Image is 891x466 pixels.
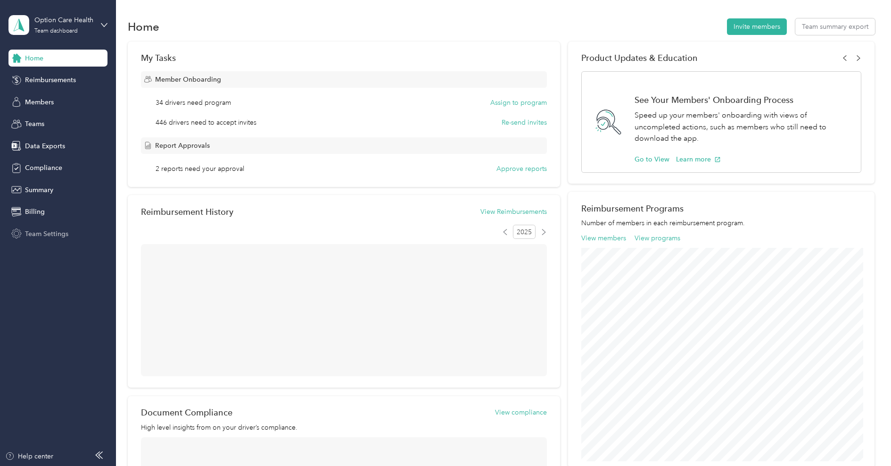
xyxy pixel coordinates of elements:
span: Team Settings [25,229,68,239]
h2: Reimbursement Programs [581,203,861,213]
button: View members [581,233,626,243]
div: Option Care Health [34,15,93,25]
button: Assign to program [490,98,547,108]
h1: Home [128,22,159,32]
span: Member Onboarding [155,75,221,85]
p: Number of members in each reimbursement program. [581,218,861,228]
button: Go to View [635,154,669,164]
button: Team summary export [795,18,875,35]
span: Reimbursements [25,75,76,85]
span: Data Exports [25,141,65,151]
span: Report Approvals [155,141,210,151]
h2: Reimbursement History [141,207,233,217]
span: Members [25,97,54,107]
span: Teams [25,119,44,129]
button: View programs [635,233,680,243]
iframe: Everlance-gr Chat Button Frame [838,413,891,466]
button: Re-send invites [502,118,547,127]
span: Compliance [25,163,62,173]
h1: See Your Members' Onboarding Process [635,95,851,105]
span: Summary [25,185,53,195]
button: Invite members [727,18,787,35]
p: High level insights from on your driver’s compliance. [141,423,547,432]
button: View compliance [495,407,547,417]
span: Billing [25,207,45,217]
button: Help center [5,451,53,461]
button: Learn more [676,154,721,164]
button: Approve reports [496,164,547,174]
div: Team dashboard [34,28,78,34]
span: Home [25,53,43,63]
span: 2 reports need your approval [156,164,244,174]
span: 34 drivers need program [156,98,231,108]
span: 2025 [513,225,536,239]
div: My Tasks [141,53,547,63]
span: Product Updates & Education [581,53,698,63]
p: Speed up your members' onboarding with views of uncompleted actions, such as members who still ne... [635,110,851,144]
h2: Document Compliance [141,407,232,417]
button: View Reimbursements [480,207,547,217]
span: 446 drivers need to accept invites [156,118,256,127]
